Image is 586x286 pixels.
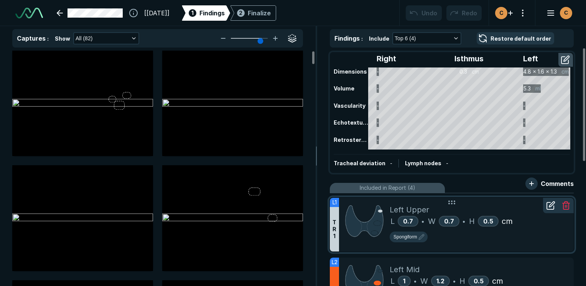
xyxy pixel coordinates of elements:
span: C [564,9,568,17]
span: 0.7 [444,217,454,225]
div: 2Finalize [230,5,276,21]
span: W [428,215,436,227]
span: Include [369,35,389,43]
span: 2 [239,9,242,17]
span: 1 [191,9,194,17]
span: L2 [332,258,337,266]
span: : [47,35,49,42]
span: • [463,217,465,226]
span: Show [55,35,70,43]
span: cm [502,215,513,227]
div: avatar-name [495,7,507,19]
span: Comments [541,179,574,188]
span: 1 [403,277,405,285]
button: Restore default order [477,32,554,44]
span: Findings [334,35,360,42]
button: Undo [406,5,442,21]
span: - [390,160,392,166]
span: • [421,217,424,226]
span: T R 1 [333,219,336,240]
div: 1Findings [182,5,230,21]
button: Redo [446,5,482,21]
span: Included in Report (4) [360,184,415,192]
span: [[DATE]] [144,8,170,18]
span: Captures [17,35,46,42]
span: - [446,160,448,166]
span: C [499,9,504,17]
span: L1 [333,198,337,207]
div: Finalize [248,8,271,18]
img: See-Mode Logo [15,8,43,18]
span: All (82) [76,34,92,43]
span: : [361,35,363,42]
span: • [414,276,416,286]
span: • [453,276,456,286]
span: L [390,215,395,227]
span: Tracheal deviation [334,160,385,166]
span: 0.7 [403,217,413,225]
a: See-Mode Logo [12,5,46,21]
span: H [469,215,475,227]
span: Spongiform [393,233,417,240]
span: 0.5 [474,277,484,285]
span: Lymph nodes [405,160,441,166]
span: 1.2 [436,277,444,285]
button: avatar-name [542,5,574,21]
li: L1TR1Left UpperL0.7•W0.7•H0.5cm [330,198,574,251]
span: Top 6 (4) [395,34,416,43]
div: avatar-name [560,7,572,19]
span: 0.5 [483,217,493,225]
span: Left Mid [390,264,420,275]
span: Left Upper [390,204,429,215]
img: wYmYsoAAAAGSURBVAMA9UsDBSBSSJYAAAAASUVORK5CYII= [345,204,384,238]
span: Findings [199,8,225,18]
